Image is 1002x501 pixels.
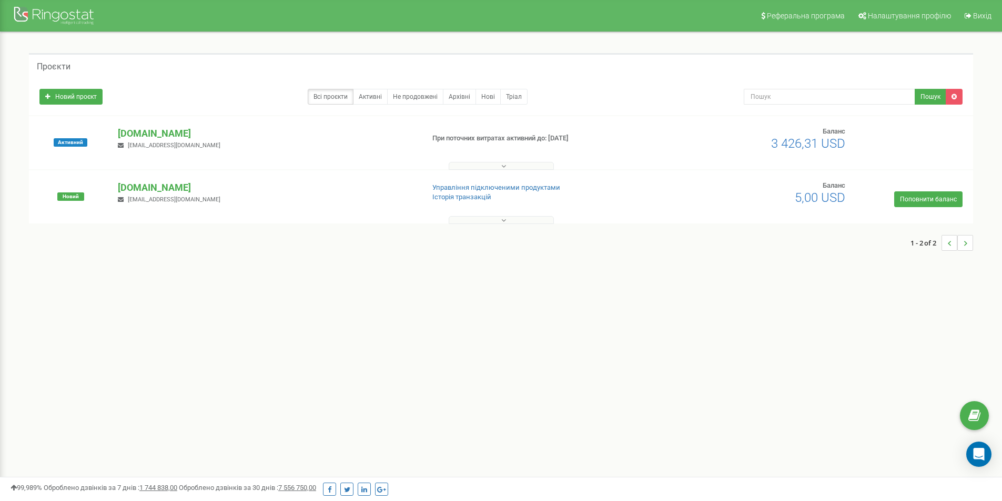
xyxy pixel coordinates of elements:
[179,484,316,492] span: Оброблено дзвінків за 30 днів :
[966,442,991,467] div: Open Intercom Messenger
[387,89,443,105] a: Не продовжені
[915,89,946,105] button: Пошук
[771,136,845,151] span: 3 426,31 USD
[910,235,942,251] span: 1 - 2 of 2
[868,12,951,20] span: Налаштування профілю
[767,12,845,20] span: Реферальна програма
[432,134,651,144] p: При поточних витратах активний до: [DATE]
[118,127,415,140] p: [DOMAIN_NAME]
[500,89,528,105] a: Тріал
[118,181,415,195] p: [DOMAIN_NAME]
[744,89,915,105] input: Пошук
[128,142,220,149] span: [EMAIL_ADDRESS][DOMAIN_NAME]
[139,484,177,492] u: 1 744 838,00
[54,138,87,147] span: Активний
[973,12,991,20] span: Вихід
[353,89,388,105] a: Активні
[11,484,42,492] span: 99,989%
[823,181,845,189] span: Баланс
[910,224,973,261] nav: ...
[795,190,845,205] span: 5,00 USD
[128,196,220,203] span: [EMAIL_ADDRESS][DOMAIN_NAME]
[39,89,103,105] a: Новий проєкт
[475,89,501,105] a: Нові
[278,484,316,492] u: 7 556 750,00
[308,89,353,105] a: Всі проєкти
[432,193,491,201] a: Історія транзакцій
[44,484,177,492] span: Оброблено дзвінків за 7 днів :
[57,192,84,201] span: Новий
[823,127,845,135] span: Баланс
[37,62,70,71] h5: Проєкти
[894,191,963,207] a: Поповнити баланс
[432,183,560,191] a: Управління підключеними продуктами
[443,89,476,105] a: Архівні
